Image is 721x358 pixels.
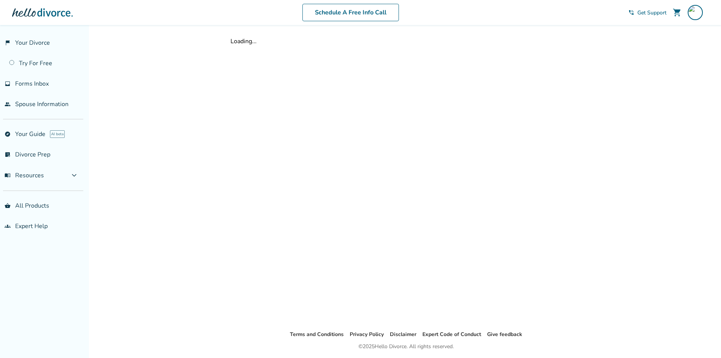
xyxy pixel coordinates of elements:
span: expand_more [70,171,79,180]
span: AI beta [50,130,65,138]
span: list_alt_check [5,152,11,158]
span: people [5,101,11,107]
span: menu_book [5,172,11,178]
a: Schedule A Free Info Call [302,4,399,21]
a: Privacy Policy [350,331,384,338]
img: bills4craignsusie@comcast.net [688,5,703,20]
li: Disclaimer [390,330,416,339]
div: Loading... [230,37,582,45]
span: explore [5,131,11,137]
div: © 2025 Hello Divorce. All rights reserved. [358,342,454,351]
span: shopping_cart [673,8,682,17]
span: Get Support [637,9,666,16]
a: phone_in_talkGet Support [628,9,666,16]
a: Terms and Conditions [290,331,344,338]
span: inbox [5,81,11,87]
li: Give feedback [487,330,522,339]
span: groups [5,223,11,229]
a: Expert Code of Conduct [422,331,481,338]
span: shopping_basket [5,203,11,209]
span: phone_in_talk [628,9,634,16]
span: flag_2 [5,40,11,46]
span: Forms Inbox [15,80,49,88]
span: Resources [5,171,44,180]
